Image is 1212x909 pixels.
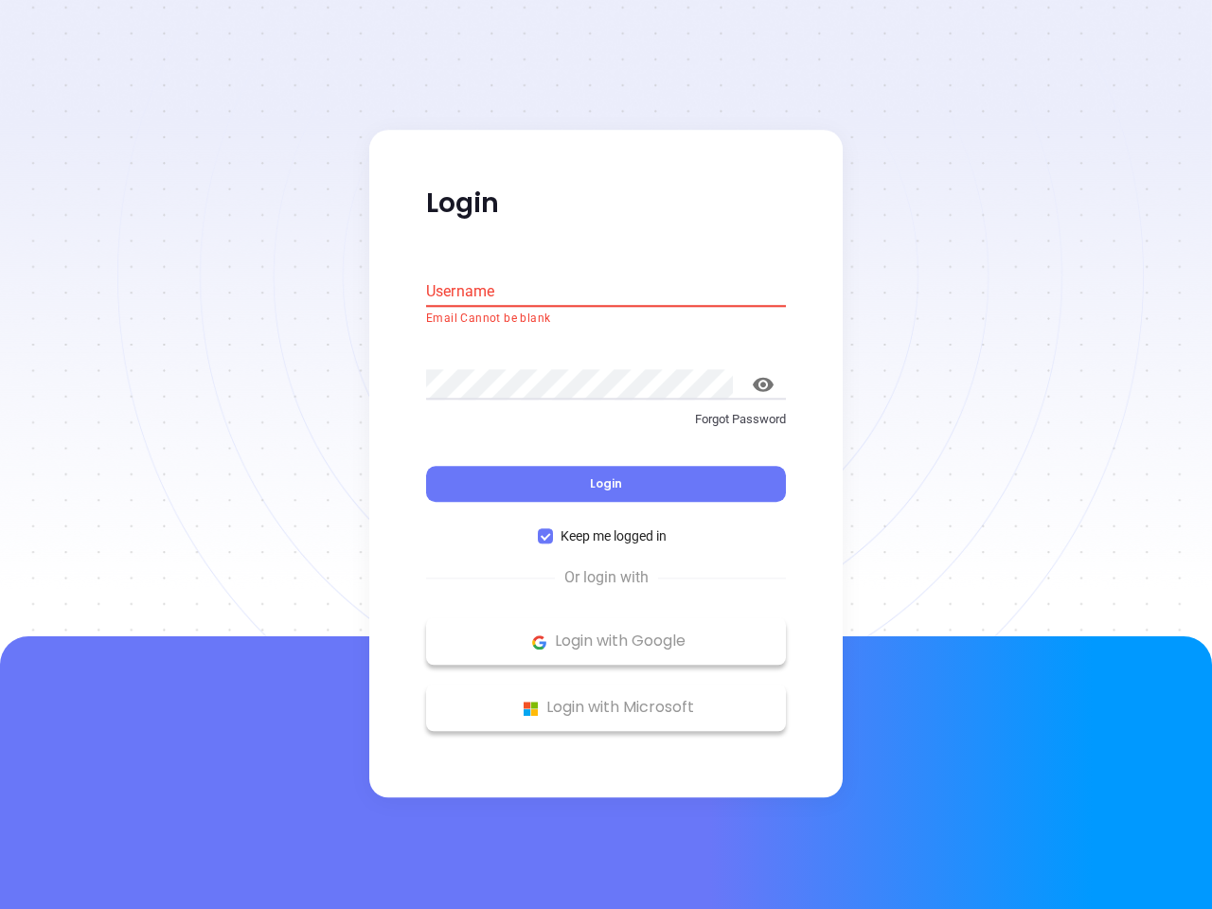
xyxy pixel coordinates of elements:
span: Keep me logged in [553,526,674,547]
p: Forgot Password [426,410,786,429]
p: Login with Google [436,628,776,656]
img: Google Logo [527,631,551,654]
p: Login with Microsoft [436,694,776,722]
img: Microsoft Logo [519,697,543,721]
button: Google Logo Login with Google [426,618,786,666]
p: Login [426,187,786,221]
a: Forgot Password [426,410,786,444]
span: Or login with [555,567,658,590]
span: Login [590,476,622,492]
button: Microsoft Logo Login with Microsoft [426,685,786,732]
p: Email Cannot be blank [426,310,786,329]
button: Login [426,467,786,503]
button: toggle password visibility [740,362,786,407]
